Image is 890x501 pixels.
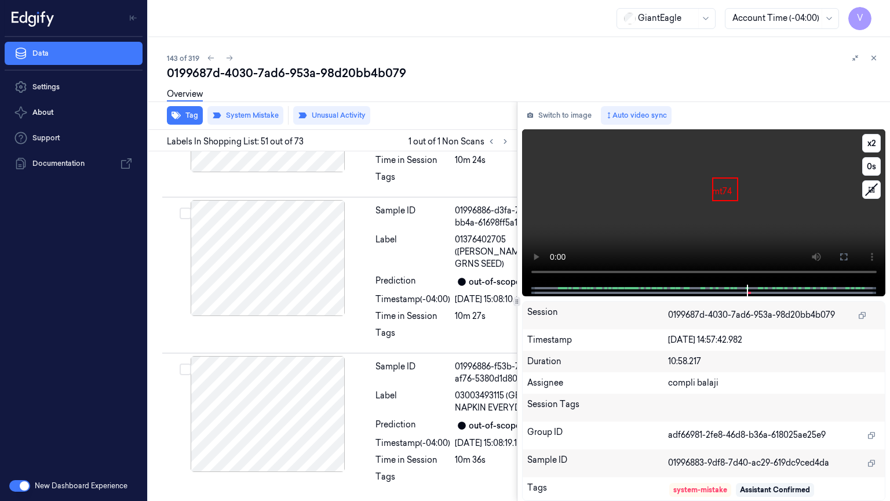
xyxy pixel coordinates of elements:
[527,355,669,368] div: Duration
[5,42,143,65] a: Data
[375,293,450,306] div: Timestamp (-04:00)
[5,152,143,175] a: Documentation
[180,208,191,219] button: Select row
[375,361,450,385] div: Sample ID
[5,101,143,124] button: About
[167,136,304,148] span: Labels In Shopping List: 51 out of 73
[527,398,669,417] div: Session Tags
[527,454,669,473] div: Sample ID
[455,234,551,270] span: 01376402705 ([PERSON_NAME] 21 GRNS SEED)
[375,437,450,449] div: Timestamp (-04:00)
[167,65,881,81] div: 0199687d-4030-7ad6-953a-98d20bb4b079
[455,454,551,466] div: 10m 36s
[375,390,450,414] div: Label
[375,454,450,466] div: Time in Session
[293,106,370,125] button: Unusual Activity
[180,364,191,375] button: Select row
[668,429,826,441] span: adf66981-2fe8-46d8-b36a-618025ae25e9
[207,106,283,125] button: System Mistake
[668,377,880,389] div: compli balaji
[375,471,450,489] div: Tags
[527,426,669,445] div: Group ID
[455,154,551,166] div: 10m 24s
[375,205,450,229] div: Sample ID
[375,275,450,289] div: Prediction
[455,310,551,322] div: 10m 27s
[527,306,669,325] div: Session
[408,135,512,148] span: 1 out of 1 Non Scans
[673,485,727,495] div: system-mistake
[862,157,881,176] button: 0s
[124,9,143,27] button: Toggle Navigation
[375,234,450,270] div: Label
[455,361,551,385] div: 01996886-f53b-74b3-af76-5380d1d80850
[375,310,450,322] div: Time in Session
[375,154,450,166] div: Time in Session
[455,437,551,449] div: [DATE] 15:08:19.131
[862,134,881,153] button: x2
[522,106,596,125] button: Switch to image
[455,205,551,229] div: 01996886-d3fa-7b7f-bb4a-61698ff5a133
[527,334,669,346] div: Timestamp
[848,7,871,30] button: V
[455,293,551,306] div: [DATE] 15:08:10.618
[469,276,549,288] div: out-of-scope: 1.0000
[668,457,829,469] span: 01996883-9df8-7d40-ac29-619dc9ced4da
[527,377,669,389] div: Assignee
[375,419,450,433] div: Prediction
[601,106,672,125] button: Auto video sync
[5,126,143,150] a: Support
[455,390,551,414] span: 03003493115 (GE NAPKIN EVERYDAY)
[167,106,203,125] button: Tag
[668,309,835,321] span: 0199687d-4030-7ad6-953a-98d20bb4b079
[469,420,549,432] div: out-of-scope: 1.0000
[740,485,810,495] div: Assistant Confirmed
[668,334,880,346] div: [DATE] 14:57:42.982
[5,75,143,99] a: Settings
[375,327,450,346] div: Tags
[167,88,203,101] a: Overview
[668,355,880,368] div: 10:58.217
[167,53,199,63] span: 143 of 319
[375,171,450,190] div: Tags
